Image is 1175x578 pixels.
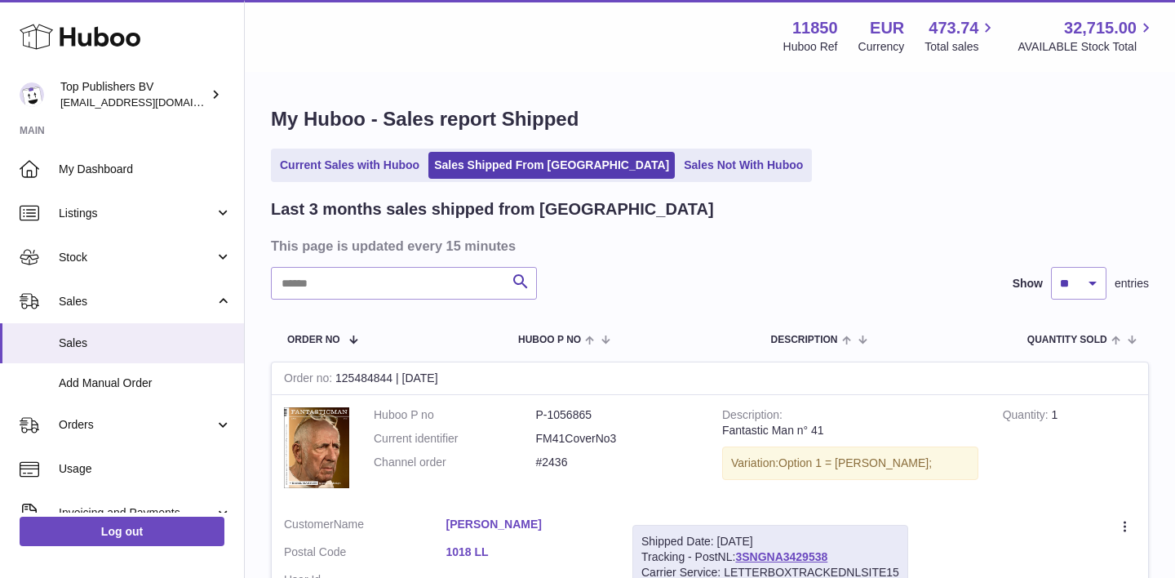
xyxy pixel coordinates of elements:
div: Variation: [722,447,978,480]
span: 473.74 [929,17,978,39]
span: Description [770,335,837,345]
span: Quantity Sold [1027,335,1107,345]
strong: Order no [284,371,335,389]
dt: Current identifier [374,431,536,447]
dd: P-1056865 [536,407,698,423]
span: Listings [59,206,215,221]
span: Usage [59,461,232,477]
span: Huboo P no [518,335,581,345]
a: 3SNGNA3429538 [735,550,827,563]
span: Sales [59,336,232,351]
div: Top Publishers BV [60,79,207,110]
div: Fantastic Man n° 41 [722,423,978,438]
div: 125484844 | [DATE] [272,362,1148,395]
h1: My Huboo - Sales report Shipped [271,106,1149,132]
dd: #2436 [536,455,698,470]
span: Sales [59,294,215,309]
span: AVAILABLE Stock Total [1018,39,1155,55]
span: Total sales [924,39,997,55]
strong: EUR [870,17,904,39]
span: Orders [59,417,215,433]
a: 32,715.00 AVAILABLE Stock Total [1018,17,1155,55]
span: Customer [284,518,334,531]
dt: Huboo P no [374,407,536,423]
h2: Last 3 months sales shipped from [GEOGRAPHIC_DATA] [271,198,714,220]
a: 473.74 Total sales [924,17,997,55]
img: 118501757508987.jpg [284,407,349,488]
span: Order No [287,335,340,345]
span: Invoicing and Payments [59,505,215,521]
img: accounts@fantasticman.com [20,82,44,107]
a: Log out [20,517,224,546]
a: Current Sales with Huboo [274,152,425,179]
span: Stock [59,250,215,265]
a: [PERSON_NAME] [446,517,609,532]
dt: Postal Code [284,545,446,564]
h3: This page is updated every 15 minutes [271,237,1145,255]
label: Show [1013,276,1043,291]
dt: Name [284,517,446,536]
span: 32,715.00 [1064,17,1137,39]
span: Add Manual Order [59,376,232,391]
span: [EMAIL_ADDRESS][DOMAIN_NAME] [60,96,240,109]
div: Shipped Date: [DATE] [641,534,899,549]
div: Huboo Ref [783,39,838,55]
a: 1018 LL [446,545,609,560]
span: entries [1115,276,1149,291]
dd: FM41CoverNo3 [536,431,698,447]
span: My Dashboard [59,162,232,177]
strong: 11850 [792,17,838,39]
td: 1 [991,395,1148,505]
div: Currency [858,39,905,55]
a: Sales Not With Huboo [678,152,809,179]
strong: Description [722,408,783,425]
dt: Channel order [374,455,536,470]
strong: Quantity [1003,408,1052,425]
span: Option 1 = [PERSON_NAME]; [778,456,932,469]
a: Sales Shipped From [GEOGRAPHIC_DATA] [428,152,675,179]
